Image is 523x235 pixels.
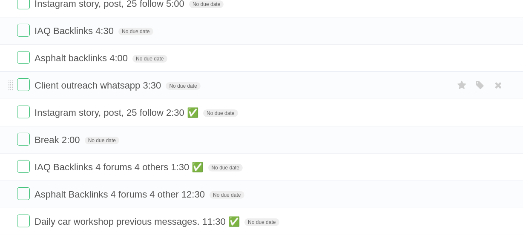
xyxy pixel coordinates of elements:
[210,191,244,199] span: No due date
[189,0,224,8] span: No due date
[17,106,30,118] label: Done
[244,218,279,226] span: No due date
[208,164,243,172] span: No due date
[203,109,238,117] span: No due date
[454,78,470,92] label: Star task
[34,107,201,118] span: Instagram story, post, 25 follow 2:30 ✅
[166,82,200,90] span: No due date
[17,78,30,91] label: Done
[17,160,30,173] label: Done
[17,215,30,227] label: Done
[118,28,153,35] span: No due date
[34,80,163,91] span: Client outreach whatsapp 3:30
[34,26,116,36] span: IAQ Backlinks 4:30
[132,55,167,63] span: No due date
[34,189,207,200] span: Asphalt Backlinks 4 forums 4 other 12:30
[34,162,205,172] span: IAQ Backlinks 4 forums 4 others 1:30 ✅
[17,133,30,146] label: Done
[85,137,119,144] span: No due date
[34,53,130,63] span: Asphalt backlinks 4:00
[17,187,30,200] label: Done
[17,24,30,37] label: Done
[17,51,30,64] label: Done
[34,135,82,145] span: Break 2:00
[34,216,242,227] span: Daily car workshop previous messages. 11:30 ✅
